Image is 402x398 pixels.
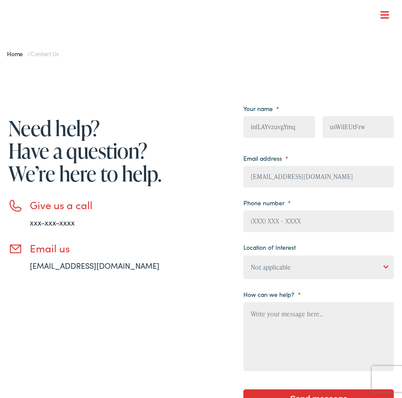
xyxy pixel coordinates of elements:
a: [EMAIL_ADDRESS][DOMAIN_NAME] [30,260,160,271]
h1: Need help? Have a question? We’re here to help. [8,117,201,185]
input: (XXX) XXX - XXXX [243,210,394,232]
input: Last name [322,116,394,138]
span: / [7,49,59,58]
label: Phone number [243,199,291,207]
a: What We Offer [15,35,394,61]
label: How can we help? [243,290,301,298]
input: example@email.com [243,166,394,188]
label: Email address [243,154,288,162]
label: Your name [243,105,279,112]
h3: Give us a call [30,199,201,211]
h3: Email us [30,242,201,255]
a: Home [7,49,27,58]
label: Location of Interest [243,243,296,251]
input: First name [243,116,315,138]
a: xxx-xxx-xxxx [30,217,75,228]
